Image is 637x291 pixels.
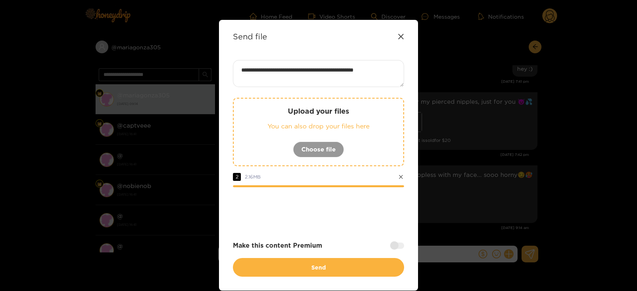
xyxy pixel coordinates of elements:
span: 2.16 MB [245,174,261,179]
button: Choose file [293,142,344,157]
span: 2 [233,173,241,181]
strong: Send file [233,32,267,41]
strong: Make this content Premium [233,241,322,250]
button: Send [233,258,404,277]
p: Upload your files [250,107,387,116]
p: You can also drop your files here [250,122,387,131]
